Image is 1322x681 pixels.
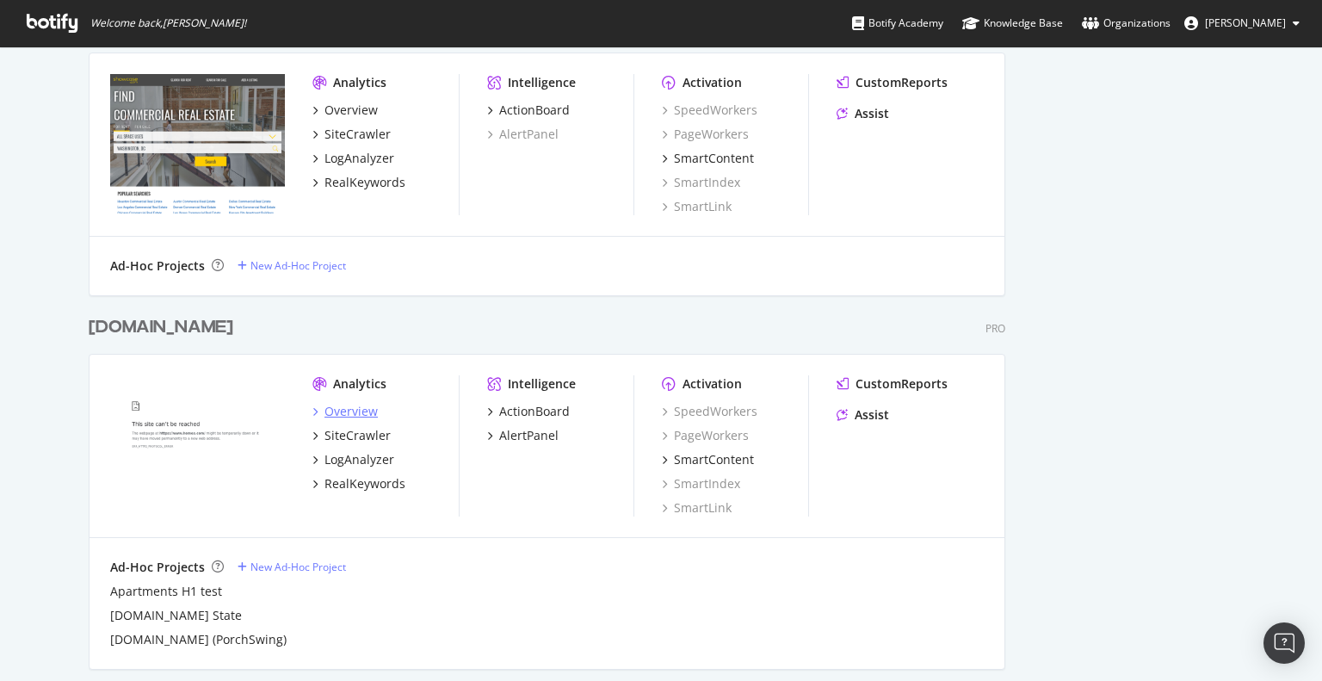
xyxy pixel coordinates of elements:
div: Activation [683,74,742,91]
a: Assist [837,406,889,424]
div: Open Intercom Messenger [1263,622,1305,664]
a: SpeedWorkers [662,403,757,420]
a: LogAnalyzer [312,150,394,167]
div: SmartContent [674,150,754,167]
img: showcase.com [110,74,285,214]
div: RealKeywords [324,475,405,492]
a: New Ad-Hoc Project [238,258,346,273]
div: Intelligence [508,74,576,91]
div: Overview [324,403,378,420]
div: Ad-Hoc Projects [110,559,205,576]
a: SmartLink [662,499,732,517]
img: www.homes.com [110,375,285,515]
div: CustomReports [856,74,948,91]
a: PageWorkers [662,427,749,444]
a: SpeedWorkers [662,102,757,119]
button: [PERSON_NAME] [1171,9,1313,37]
div: Analytics [333,375,386,393]
span: Welcome back, [PERSON_NAME] ! [90,16,246,30]
a: CustomReports [837,375,948,393]
a: AlertPanel [487,427,559,444]
div: Ad-Hoc Projects [110,257,205,275]
a: Overview [312,403,378,420]
div: Organizations [1082,15,1171,32]
div: CustomReports [856,375,948,393]
a: PageWorkers [662,126,749,143]
a: RealKeywords [312,475,405,492]
a: [DOMAIN_NAME] (PorchSwing) [110,631,287,648]
div: Intelligence [508,375,576,393]
div: LogAnalyzer [324,451,394,468]
div: LogAnalyzer [324,150,394,167]
a: [DOMAIN_NAME] [89,315,240,340]
div: Knowledge Base [962,15,1063,32]
a: [DOMAIN_NAME] State [110,607,242,624]
a: Apartments H1 test [110,583,222,600]
div: Analytics [333,74,386,91]
a: RealKeywords [312,174,405,191]
div: Assist [855,406,889,424]
div: RealKeywords [324,174,405,191]
a: Assist [837,105,889,122]
div: Botify Academy [852,15,943,32]
div: ActionBoard [499,102,570,119]
div: SiteCrawler [324,126,391,143]
div: Pro [985,321,1005,336]
a: SmartIndex [662,174,740,191]
div: [DOMAIN_NAME] [89,315,233,340]
a: ActionBoard [487,102,570,119]
a: SmartIndex [662,475,740,492]
a: New Ad-Hoc Project [238,560,346,574]
div: Assist [855,105,889,122]
div: Overview [324,102,378,119]
span: Isabelle Edson [1205,15,1286,30]
div: Activation [683,375,742,393]
a: SiteCrawler [312,427,391,444]
a: CustomReports [837,74,948,91]
div: SmartContent [674,451,754,468]
a: Overview [312,102,378,119]
div: AlertPanel [499,427,559,444]
a: AlertPanel [487,126,559,143]
a: ActionBoard [487,403,570,420]
a: SmartLink [662,198,732,215]
a: SmartContent [662,451,754,468]
div: ActionBoard [499,403,570,420]
a: LogAnalyzer [312,451,394,468]
a: SiteCrawler [312,126,391,143]
div: New Ad-Hoc Project [250,560,346,574]
div: New Ad-Hoc Project [250,258,346,273]
a: SmartContent [662,150,754,167]
div: SiteCrawler [324,427,391,444]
